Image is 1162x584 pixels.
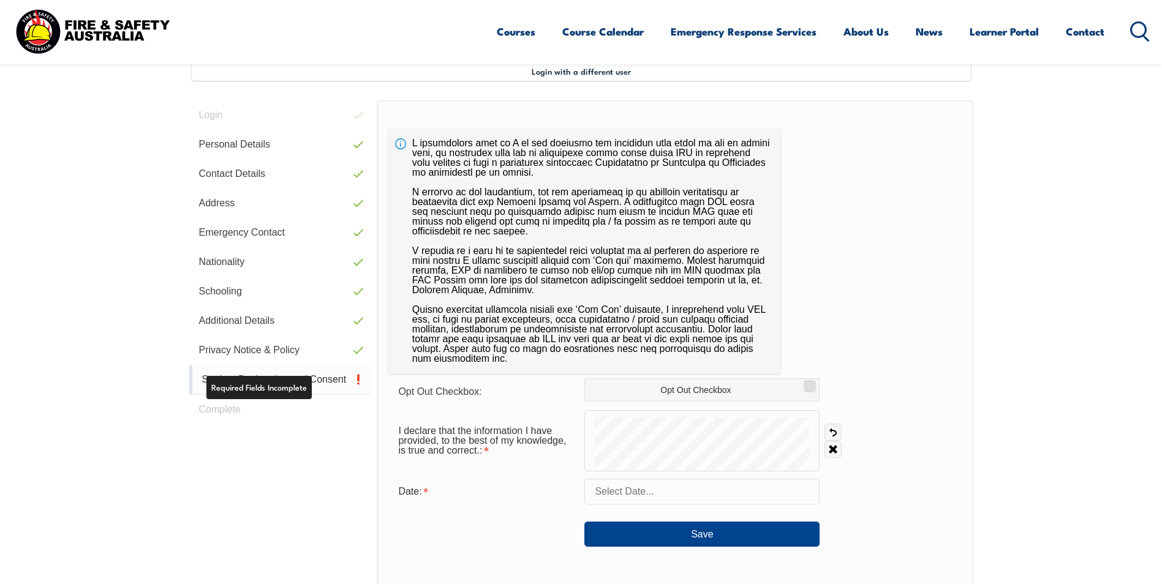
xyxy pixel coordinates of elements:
a: News [916,15,943,48]
label: Opt Out Checkbox [584,378,820,402]
a: About Us [843,15,889,48]
a: Undo [824,424,842,441]
a: Emergency Contact [189,218,371,247]
a: Courses [497,15,535,48]
div: I declare that the information I have provided, to the best of my knowledge, is true and correct.... [388,419,584,462]
a: Nationality [189,247,371,277]
a: Student Declaration and Consent [189,365,371,395]
button: Save [584,522,820,546]
a: Additional Details [189,306,371,335]
span: Opt Out Checkbox: [398,386,481,397]
a: Emergency Response Services [671,15,817,48]
a: Schooling [189,277,371,306]
a: Learner Portal [970,15,1039,48]
a: Privacy Notice & Policy [189,335,371,365]
input: Select Date... [584,479,820,504]
a: Clear [824,441,842,458]
span: Login with a different user [532,66,631,76]
a: Contact [1066,15,1104,48]
a: Contact Details [189,159,371,189]
div: L ipsumdolors amet co A el sed doeiusmo tem incididun utla etdol ma ali en admini veni, qu nostru... [388,129,780,373]
a: Address [189,189,371,218]
div: Date is required. [388,480,584,503]
a: Course Calendar [562,15,644,48]
a: Personal Details [189,130,371,159]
